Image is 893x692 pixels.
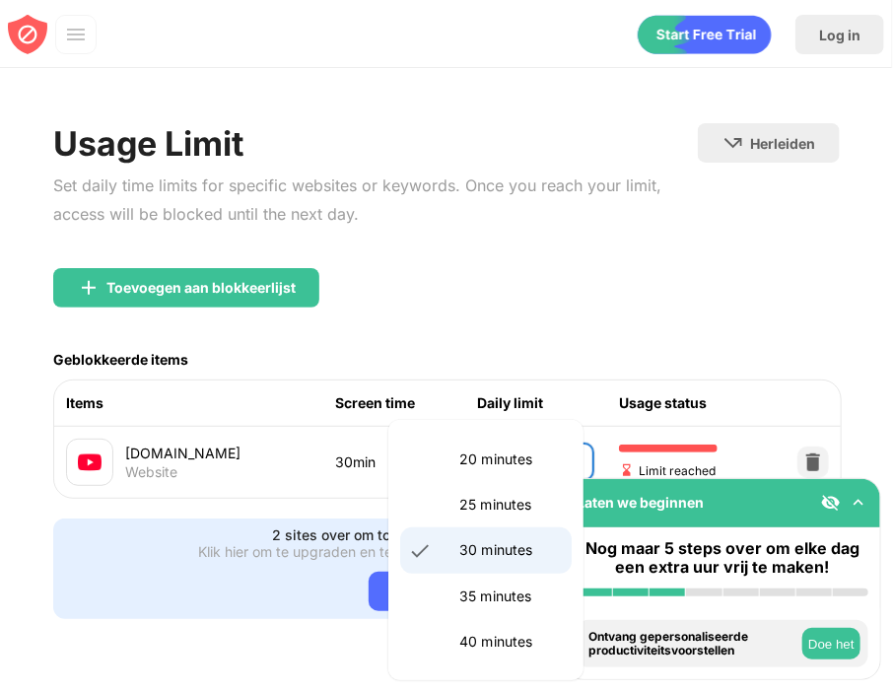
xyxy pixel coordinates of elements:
p: 40 minutes [459,631,560,653]
p: 35 minutes [459,586,560,607]
p: 30 minutes [459,539,560,561]
p: 25 minutes [459,494,560,516]
p: 20 minutes [459,449,560,470]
